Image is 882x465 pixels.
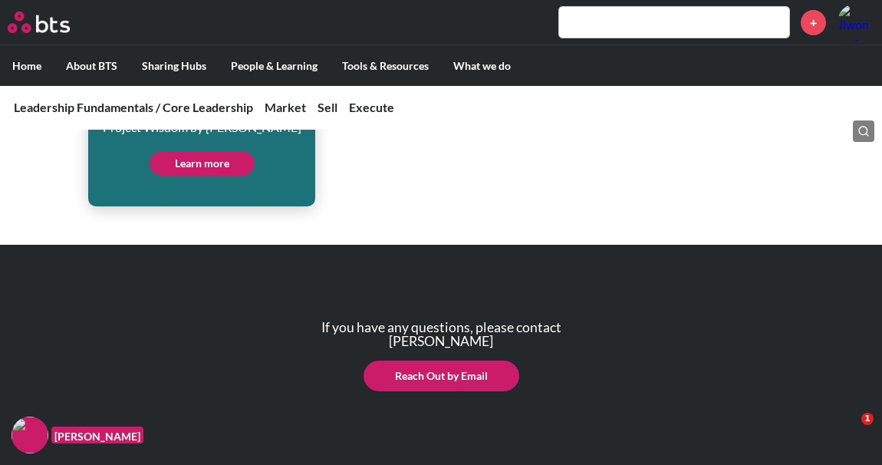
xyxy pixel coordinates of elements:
[12,417,48,453] img: F
[14,100,253,114] a: Leadership Fundamentals / Core Leadership
[8,12,98,33] a: Go home
[265,100,306,114] a: Market
[838,4,874,41] img: Jiwon Ahn
[219,46,330,86] label: People & Learning
[861,413,874,425] span: 1
[349,100,394,114] a: Execute
[51,427,143,444] figcaption: [PERSON_NAME]
[364,361,519,391] a: Reach Out by Email
[150,151,255,176] a: Learn more
[441,46,523,86] label: What we do
[330,46,441,86] label: Tools & Resources
[801,10,826,35] a: +
[8,12,70,33] img: BTS Logo
[830,413,867,450] iframe: Intercom live chat
[130,46,219,86] label: Sharing Hubs
[318,100,337,114] a: Sell
[302,321,580,348] p: If you have any questions, please contact [PERSON_NAME]
[838,4,874,41] a: Profile
[54,46,130,86] label: About BTS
